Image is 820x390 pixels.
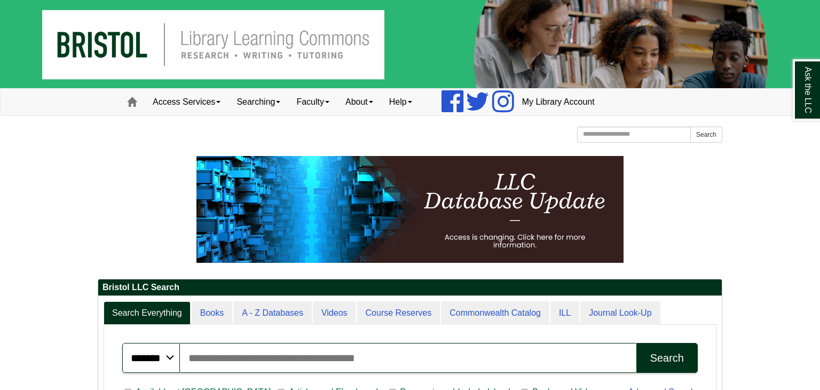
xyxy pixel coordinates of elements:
[690,127,722,143] button: Search
[228,89,288,115] a: Searching
[441,301,549,325] a: Commonwealth Catalog
[145,89,228,115] a: Access Services
[650,352,684,364] div: Search
[514,89,603,115] a: My Library Account
[337,89,381,115] a: About
[357,301,440,325] a: Course Reserves
[313,301,356,325] a: Videos
[550,301,579,325] a: ILL
[381,89,420,115] a: Help
[580,301,660,325] a: Journal Look-Up
[288,89,337,115] a: Faculty
[233,301,312,325] a: A - Z Databases
[104,301,191,325] a: Search Everything
[636,343,698,373] button: Search
[192,301,232,325] a: Books
[98,279,722,296] h2: Bristol LLC Search
[196,156,624,263] img: HTML tutorial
